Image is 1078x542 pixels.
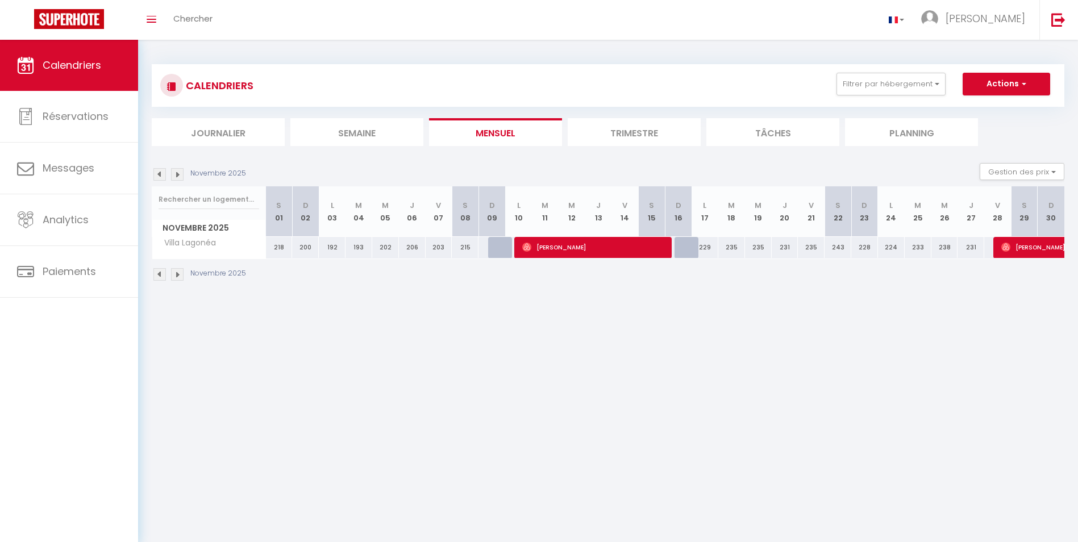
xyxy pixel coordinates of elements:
th: 22 [825,186,851,237]
img: Super Booking [34,9,104,29]
abbr: M [355,200,362,211]
div: 238 [931,237,958,258]
th: 25 [905,186,931,237]
th: 16 [665,186,692,237]
li: Mensuel [429,118,562,146]
span: [PERSON_NAME] [522,236,665,258]
th: 10 [505,186,532,237]
th: 11 [532,186,559,237]
span: Calendriers [43,58,101,72]
th: 04 [346,186,372,237]
th: 02 [292,186,319,237]
span: Messages [43,161,94,175]
div: 215 [452,237,478,258]
div: 235 [718,237,745,258]
span: Chercher [173,12,213,24]
abbr: M [941,200,948,211]
div: 193 [346,237,372,258]
th: 15 [638,186,665,237]
span: Analytics [43,212,89,227]
th: 13 [585,186,612,237]
th: 19 [745,186,772,237]
th: 23 [851,186,878,237]
abbr: V [622,200,627,211]
img: logout [1051,12,1065,27]
div: 202 [372,237,399,258]
div: 235 [798,237,825,258]
span: Villa Lagonéa [154,237,219,249]
abbr: D [489,200,495,211]
abbr: J [410,200,414,211]
abbr: M [568,200,575,211]
th: 08 [452,186,478,237]
h3: CALENDRIERS [183,73,253,98]
img: ... [921,10,938,27]
th: 29 [1011,186,1038,237]
li: Tâches [706,118,839,146]
abbr: S [835,200,840,211]
abbr: L [331,200,334,211]
th: 21 [798,186,825,237]
p: Novembre 2025 [190,168,246,179]
abbr: D [303,200,309,211]
th: 14 [611,186,638,237]
th: 06 [399,186,426,237]
p: Novembre 2025 [190,268,246,279]
abbr: L [889,200,893,211]
th: 28 [984,186,1011,237]
span: Réservations [43,109,109,123]
li: Planning [845,118,978,146]
li: Trimestre [568,118,701,146]
div: 229 [692,237,718,258]
abbr: D [1048,200,1054,211]
div: 233 [905,237,931,258]
th: 24 [878,186,905,237]
span: [PERSON_NAME] [946,11,1025,26]
th: 30 [1038,186,1064,237]
abbr: V [436,200,441,211]
abbr: S [649,200,654,211]
div: 235 [745,237,772,258]
div: 243 [825,237,851,258]
div: 224 [878,237,905,258]
abbr: M [382,200,389,211]
abbr: S [463,200,468,211]
abbr: D [861,200,867,211]
span: Novembre 2025 [152,220,265,236]
th: 20 [772,186,798,237]
abbr: M [914,200,921,211]
abbr: J [783,200,787,211]
th: 01 [266,186,293,237]
li: Journalier [152,118,285,146]
abbr: D [676,200,681,211]
abbr: V [995,200,1000,211]
abbr: V [809,200,814,211]
div: 231 [772,237,798,258]
abbr: S [276,200,281,211]
button: Actions [963,73,1050,95]
li: Semaine [290,118,423,146]
abbr: M [542,200,548,211]
abbr: L [703,200,706,211]
button: Filtrer par hébergement [836,73,946,95]
div: 218 [266,237,293,258]
input: Rechercher un logement... [159,189,259,210]
th: 07 [426,186,452,237]
abbr: M [755,200,761,211]
div: 200 [292,237,319,258]
div: 228 [851,237,878,258]
th: 05 [372,186,399,237]
div: 192 [319,237,346,258]
th: 17 [692,186,718,237]
button: Ouvrir le widget de chat LiveChat [9,5,43,39]
th: 12 [559,186,585,237]
th: 27 [958,186,984,237]
abbr: M [728,200,735,211]
th: 09 [478,186,505,237]
abbr: S [1022,200,1027,211]
th: 26 [931,186,958,237]
abbr: J [969,200,973,211]
abbr: L [517,200,521,211]
div: 203 [426,237,452,258]
div: 231 [958,237,984,258]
